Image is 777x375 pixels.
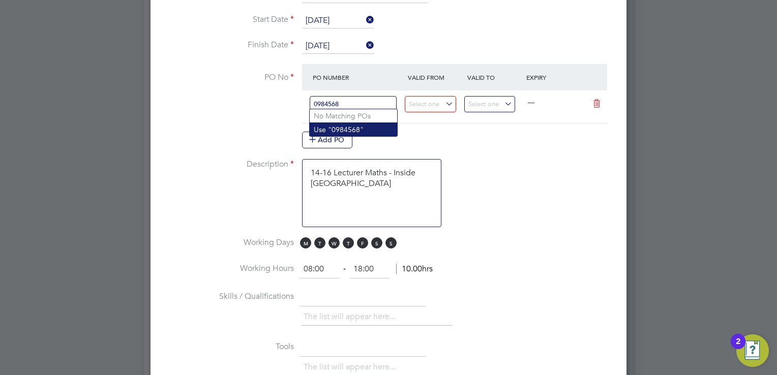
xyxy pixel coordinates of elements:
[300,237,311,248] span: M
[343,237,354,248] span: T
[300,260,339,278] input: 08:00
[736,341,740,355] div: 2
[167,291,294,302] label: Skills / Qualifications
[167,72,294,83] label: PO No
[304,310,400,324] li: The list will appear here...
[302,39,374,54] input: Select one
[396,264,433,274] span: 10.00hrs
[302,13,374,28] input: Select one
[371,237,382,248] span: S
[328,237,340,248] span: W
[167,237,294,248] label: Working Days
[167,341,294,352] label: Tools
[357,237,368,248] span: F
[167,159,294,170] label: Description
[350,260,389,278] input: 17:00
[465,68,524,86] div: Valid To
[302,132,352,148] button: Add PO
[304,360,400,374] li: The list will appear here...
[167,40,294,50] label: Finish Date
[405,68,465,86] div: Valid From
[528,98,534,107] span: —
[385,237,397,248] span: S
[167,263,294,274] label: Working Hours
[736,334,769,367] button: Open Resource Center, 2 new notifications
[341,264,348,274] span: ‐
[464,96,516,113] input: Select one
[310,109,397,122] li: No Matching POs
[310,122,397,136] li: Use "0984568"
[310,96,397,113] input: Search for...
[167,14,294,25] label: Start Date
[524,68,583,86] div: Expiry
[314,237,325,248] span: T
[310,68,405,86] div: PO Number
[405,96,456,113] input: Select one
